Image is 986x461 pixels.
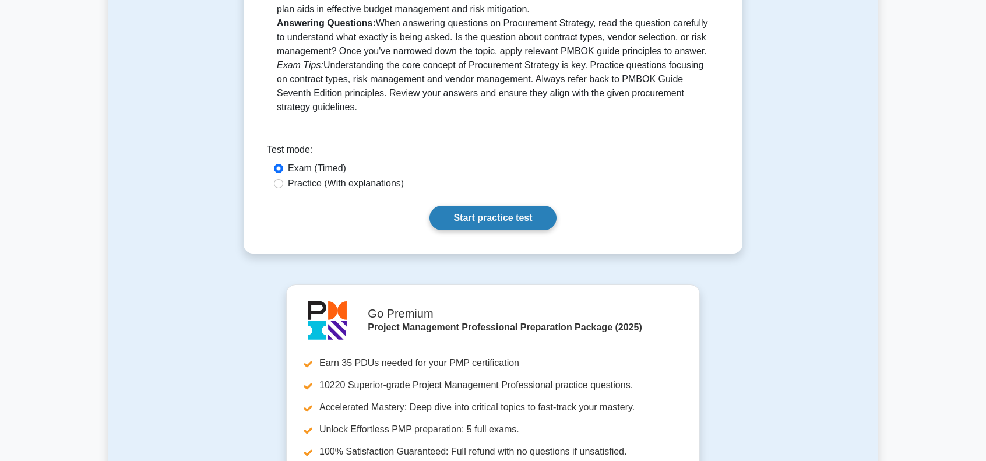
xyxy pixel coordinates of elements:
label: Practice (With explanations) [288,177,404,191]
div: Test mode: [267,143,719,161]
b: Answering Questions: [277,18,376,28]
label: Exam (Timed) [288,161,346,175]
i: Exam Tips: [277,60,323,70]
a: Start practice test [429,206,556,230]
